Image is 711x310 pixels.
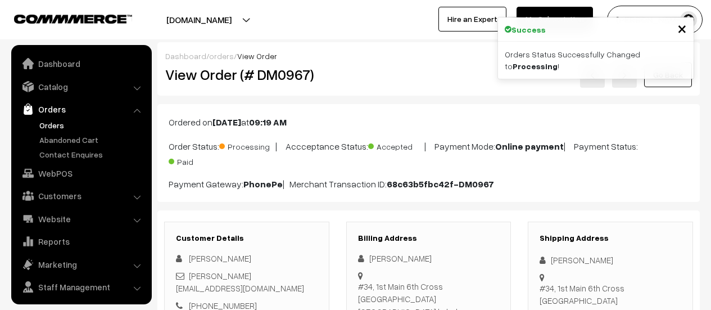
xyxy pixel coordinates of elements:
h2: View Order (# DM0967) [165,66,329,83]
h3: Shipping Address [540,233,681,243]
a: Orders [37,119,148,131]
div: / / [165,50,692,62]
span: View Order [237,51,277,61]
a: WebPOS [14,163,148,183]
button: [PERSON_NAME] [607,6,703,34]
b: [DATE] [212,116,241,128]
div: [PERSON_NAME] [540,254,681,267]
a: Website [14,209,148,229]
span: × [677,17,687,38]
a: [PERSON_NAME][EMAIL_ADDRESS][DOMAIN_NAME] [176,271,304,294]
a: My Subscription [517,7,593,32]
a: Catalog [14,77,148,97]
a: Dashboard [165,51,206,61]
b: 09:19 AM [249,116,287,128]
div: [PERSON_NAME] [358,252,500,265]
a: Dashboard [14,53,148,74]
button: [DOMAIN_NAME] [127,6,271,34]
img: COMMMERCE [14,15,132,23]
a: COMMMERCE [14,11,112,25]
a: Orders [14,99,148,119]
a: orders [209,51,234,61]
h3: Customer Details [176,233,318,243]
span: Processing [219,138,275,152]
span: Accepted [368,138,424,152]
a: Marketing [14,254,148,275]
span: [PERSON_NAME] [189,253,251,263]
b: Online payment [495,141,564,152]
strong: Success [511,24,546,35]
a: Staff Management [14,277,148,297]
button: Close [677,20,687,37]
strong: Processing [513,61,558,71]
p: Payment Gateway: | Merchant Transaction ID: [169,177,689,191]
p: Order Status: | Accceptance Status: | Payment Mode: | Payment Status: [169,138,689,168]
a: Contact Enquires [37,149,148,160]
h3: Billing Address [358,233,500,243]
div: Orders Status Successfully Changed to ! [498,42,694,79]
b: PhonePe [243,178,283,190]
img: user [680,11,697,28]
b: 68c63b5fbc42f-DM0967 [387,178,494,190]
a: Hire an Expert [438,7,506,32]
span: Paid [169,153,225,168]
a: Reports [14,231,148,251]
a: Customers [14,186,148,206]
a: Abandoned Cart [37,134,148,146]
p: Ordered on at [169,115,689,129]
